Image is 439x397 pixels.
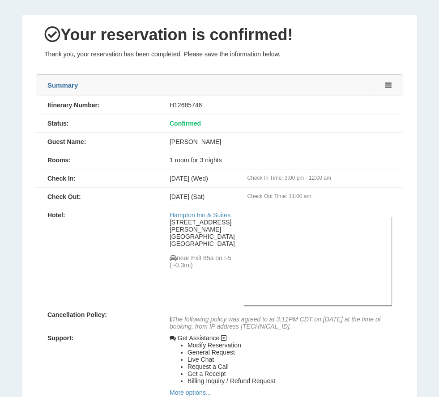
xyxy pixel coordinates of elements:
li: General Request [188,349,392,356]
div: Check In: [36,175,158,182]
div: Itinerary Number: [36,101,158,109]
p: The following policy was agreed to at 3:11PM CDT on [DATE] at the time of booking, from IP addres... [170,311,392,330]
a: More options... [170,389,211,396]
a: Hampton Inn & Suites [170,211,230,219]
div: Check In Time: 3:00 pm - 12:00 am [247,175,392,181]
div: Rooms: [36,156,158,164]
div: Check Out Time: 11:00 am [247,193,392,199]
p: Thank you, your reservation has been completed. Please save the information below. [44,51,395,58]
div: [DATE] (Wed) [158,175,403,182]
div: Check Out: [36,193,158,200]
li: Get a Receipt [188,370,392,377]
div: [DATE] (Sat) [158,193,403,200]
h1: Your reservation is confirmed! [44,26,395,44]
li: Billing Inquiry / Refund Request [188,377,392,384]
div: Guest Name: [36,138,158,145]
div: Confirmed [158,120,403,127]
span: near Exit 85a on I-5 (~0.3mi) [170,254,231,269]
div: Status: [36,120,158,127]
div: Support: [36,334,158,342]
div: H12685746 [158,101,403,109]
div: Hotel: [36,211,158,219]
li: Modify Reservation [188,342,392,349]
div: [PERSON_NAME] [158,138,403,145]
div: Cancellation Policy: [36,311,158,318]
li: Live Chat [188,356,392,363]
div: [STREET_ADDRESS][PERSON_NAME] [GEOGRAPHIC_DATA] [GEOGRAPHIC_DATA] [170,211,243,269]
span: Get Assistance [178,334,219,342]
span: Summary [47,81,78,89]
div: 1 room for 3 nights [158,156,403,164]
li: Request a Call [188,363,392,370]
